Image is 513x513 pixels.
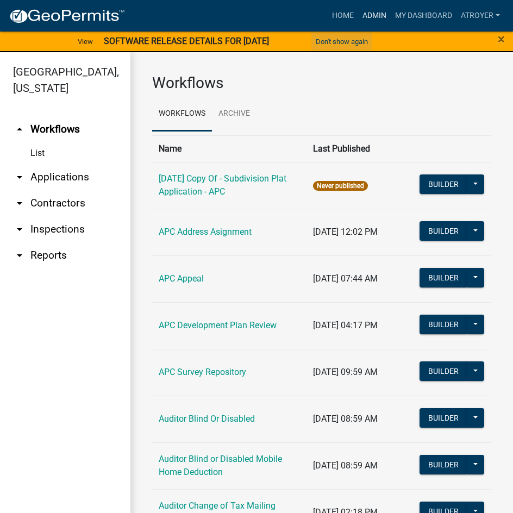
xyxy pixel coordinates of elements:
[152,97,212,132] a: Workflows
[420,361,467,381] button: Builder
[159,414,255,424] a: Auditor Blind Or Disabled
[313,181,368,191] span: Never published
[456,5,504,26] a: atroyer
[391,5,456,26] a: My Dashboard
[152,135,306,162] th: Name
[13,123,26,136] i: arrow_drop_up
[420,268,467,287] button: Builder
[159,367,246,377] a: APC Survey Repository
[498,32,505,47] span: ×
[313,227,378,237] span: [DATE] 12:02 PM
[311,33,372,51] button: Don't show again
[152,74,491,92] h3: Workflows
[212,97,256,132] a: Archive
[13,197,26,210] i: arrow_drop_down
[73,33,97,51] a: View
[420,174,467,194] button: Builder
[13,223,26,236] i: arrow_drop_down
[159,320,277,330] a: APC Development Plan Review
[358,5,391,26] a: Admin
[313,273,378,284] span: [DATE] 07:44 AM
[498,33,505,46] button: Close
[159,173,286,197] a: [DATE] Copy Of - Subdivision Plat Application - APC
[159,273,204,284] a: APC Appeal
[420,315,467,334] button: Builder
[420,455,467,474] button: Builder
[159,454,282,477] a: Auditor Blind or Disabled Mobile Home Deduction
[159,227,252,237] a: APC Address Asignment
[104,36,269,46] strong: SOFTWARE RELEASE DETAILS FOR [DATE]
[306,135,412,162] th: Last Published
[420,408,467,428] button: Builder
[13,171,26,184] i: arrow_drop_down
[420,221,467,241] button: Builder
[313,414,378,424] span: [DATE] 08:59 AM
[313,320,378,330] span: [DATE] 04:17 PM
[328,5,358,26] a: Home
[313,367,378,377] span: [DATE] 09:59 AM
[313,460,378,471] span: [DATE] 08:59 AM
[13,249,26,262] i: arrow_drop_down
